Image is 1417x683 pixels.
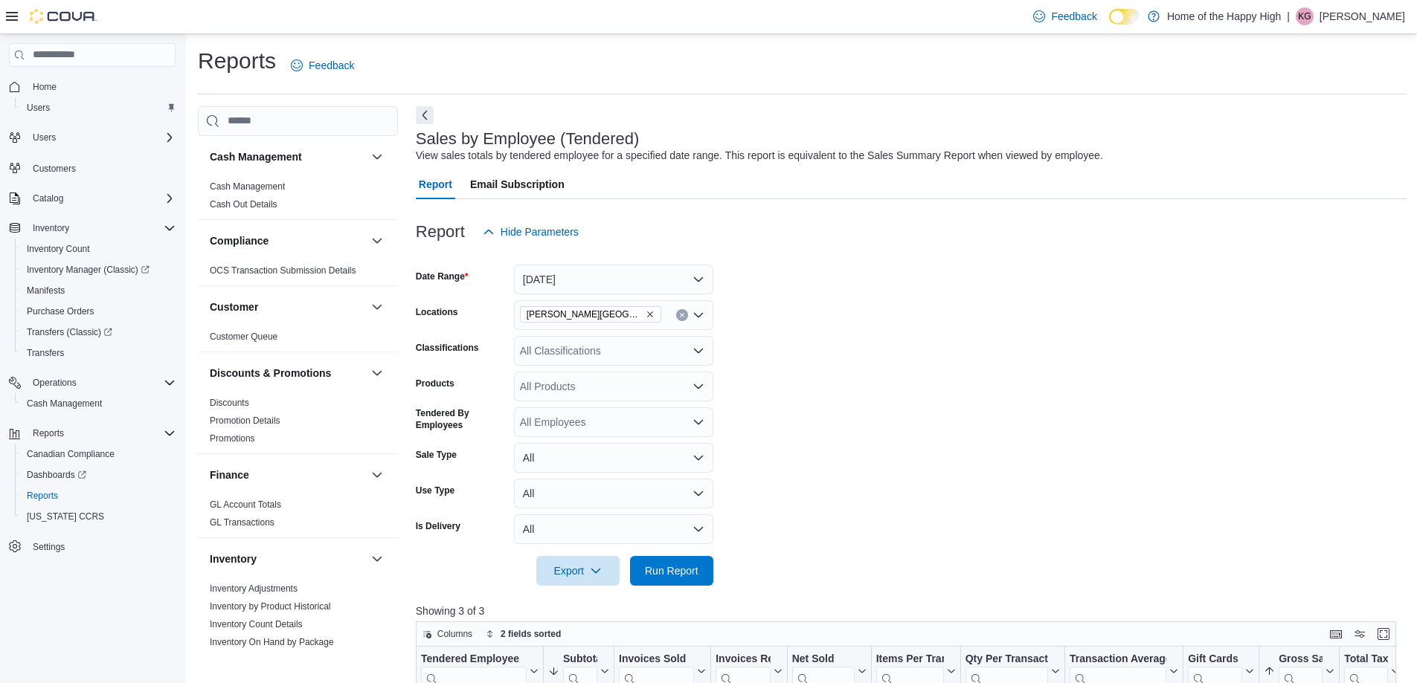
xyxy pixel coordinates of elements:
[210,551,365,566] button: Inventory
[3,372,181,393] button: Operations
[21,323,118,341] a: Transfers (Classic)
[9,70,176,596] nav: Complex example
[27,374,83,392] button: Operations
[27,511,104,522] span: [US_STATE] CCRS
[21,487,64,505] a: Reports
[210,398,249,408] a: Discounts
[21,445,121,463] a: Canadian Compliance
[416,148,1103,164] div: View sales totals by tendered employee for a specified date range. This report is equivalent to t...
[210,331,277,343] span: Customer Queue
[33,192,63,204] span: Catalog
[21,395,108,412] a: Cash Management
[416,603,1407,618] p: Showing 3 of 3
[210,366,365,381] button: Discounts & Promotions
[27,219,176,237] span: Inventory
[646,310,655,319] button: Remove Estevan - Estevan Plaza - Fire & Flower from selection in this group
[33,222,69,234] span: Inventory
[27,129,62,146] button: Users
[210,517,274,528] a: GL Transactions
[210,433,255,444] a: Promotions
[27,190,176,207] span: Catalog
[27,490,58,502] span: Reports
[27,538,71,556] a: Settings
[421,653,527,667] div: Tendered Employee
[501,224,579,239] span: Hide Parameters
[210,499,281,510] a: GL Account Totals
[21,240,176,258] span: Inventory Count
[416,407,508,431] label: Tendered By Employees
[15,301,181,322] button: Purchase Orders
[514,479,713,508] button: All
[210,181,285,192] span: Cash Management
[716,653,770,667] div: Invoices Ref
[15,464,181,485] a: Dashboards
[27,285,65,297] span: Manifests
[21,99,176,117] span: Users
[21,395,176,412] span: Cash Management
[3,157,181,178] button: Customers
[1188,653,1242,667] div: Gift Cards
[210,233,365,248] button: Compliance
[15,485,181,506] button: Reports
[630,556,713,586] button: Run Report
[1344,653,1388,667] div: Total Tax
[210,199,277,210] a: Cash Out Details
[3,188,181,209] button: Catalog
[1051,9,1096,24] span: Feedback
[417,625,478,643] button: Columns
[21,445,176,463] span: Canadian Compliance
[21,323,176,341] span: Transfers (Classic)
[416,485,454,496] label: Use Type
[210,233,269,248] h3: Compliance
[21,282,71,300] a: Manifests
[15,259,181,280] a: Inventory Manager (Classic)
[210,499,281,511] span: GL Account Totals
[27,78,62,96] a: Home
[437,628,472,640] span: Columns
[693,345,704,357] button: Open list of options
[416,306,458,318] label: Locations
[210,331,277,342] a: Customer Queue
[210,583,298,594] a: Inventory Adjustments
[27,537,176,556] span: Settings
[210,637,334,647] a: Inventory On Hand by Package
[285,51,360,80] a: Feedback
[27,347,64,359] span: Transfers
[477,217,585,247] button: Hide Parameters
[210,149,302,164] h3: Cash Management
[368,364,386,382] button: Discounts & Promotions
[514,443,713,473] button: All
[416,378,454,389] label: Products
[21,344,176,362] span: Transfers
[210,397,249,409] span: Discounts
[21,99,56,117] a: Users
[27,102,50,114] span: Users
[15,444,181,464] button: Canadian Compliance
[676,309,688,321] button: Clear input
[3,76,181,97] button: Home
[1298,7,1311,25] span: KG
[210,300,258,314] h3: Customer
[875,653,943,667] div: Items Per Transaction
[33,163,76,175] span: Customers
[15,343,181,363] button: Transfers
[3,536,181,557] button: Settings
[21,282,176,300] span: Manifests
[210,619,303,629] a: Inventory Count Details
[21,261,176,279] span: Inventory Manager (Classic)
[33,132,56,143] span: Users
[21,240,96,258] a: Inventory Count
[1287,7,1290,25] p: |
[198,46,276,76] h1: Reports
[514,265,713,294] button: [DATE]
[210,149,365,164] button: Cash Management
[1109,9,1140,25] input: Dark Mode
[33,427,64,439] span: Reports
[210,181,285,192] a: Cash Management
[33,541,65,553] span: Settings
[791,653,854,667] div: Net Sold
[27,326,112,338] span: Transfers (Classic)
[15,97,181,118] button: Users
[645,563,698,578] span: Run Report
[210,636,334,648] span: Inventory On Hand by Package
